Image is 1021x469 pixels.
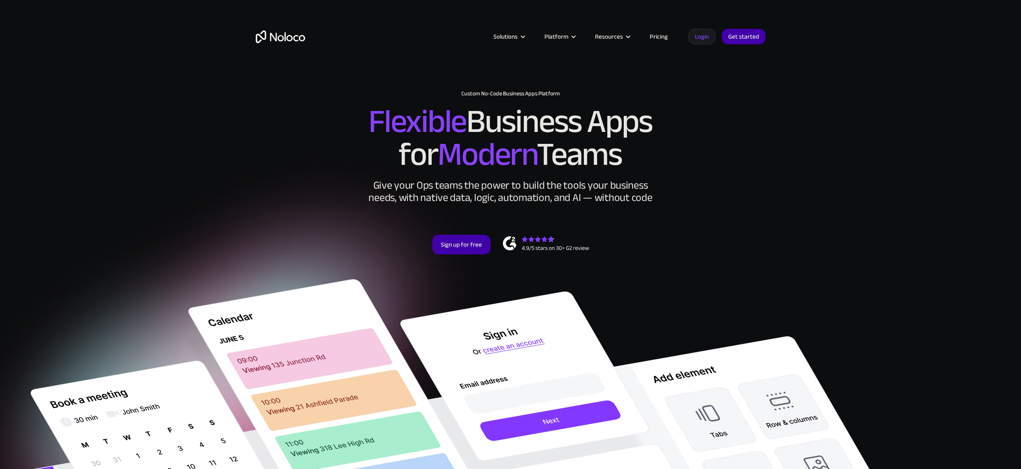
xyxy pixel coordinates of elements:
[595,31,623,42] div: Resources
[256,105,766,171] h2: Business Apps for Teams
[722,29,766,44] a: Get started
[368,91,466,152] span: Flexible
[256,90,766,97] h1: Custom No-Code Business Apps Platform
[493,31,518,42] div: Solutions
[544,31,568,42] div: Platform
[432,235,491,254] a: Sign up for free
[688,29,715,44] a: Login
[367,179,655,204] div: Give your Ops teams the power to build the tools your business needs, with native data, logic, au...
[585,31,639,42] div: Resources
[256,30,305,43] a: home
[639,31,678,42] a: Pricing
[534,31,585,42] div: Platform
[483,31,534,42] div: Solutions
[438,124,537,185] span: Modern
